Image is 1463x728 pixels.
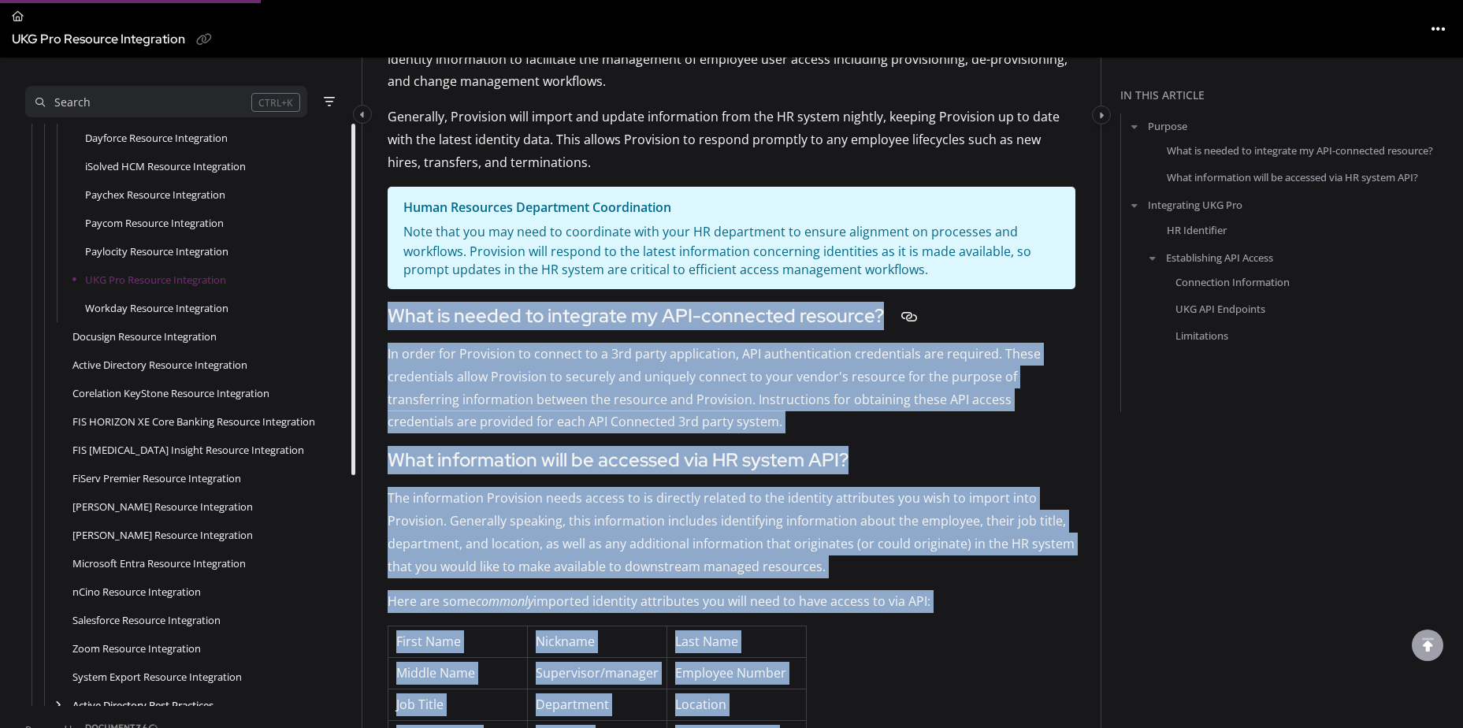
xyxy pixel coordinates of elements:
[388,446,1075,474] h3: What information will be accessed via HR system API?
[1167,143,1433,158] a: What is needed to integrate my API-connected resource?
[85,130,228,146] a: Dayforce Resource Integration
[1167,169,1418,185] a: What information will be accessed via HR system API?
[1175,301,1265,317] a: UKG API Endpoints
[403,223,1060,280] div: Note that you may need to coordinate with your HR department to ensure alignment on processes and...
[667,689,806,721] td: Location
[1175,328,1228,344] a: Limitations
[1092,106,1111,124] button: Category toggle
[1166,249,1273,265] a: Establishing API Access
[85,215,224,231] a: Paycom Resource Integration
[72,329,217,344] a: Docusign Resource Integration
[72,641,201,656] a: Zoom Resource Integration
[527,689,667,721] td: Department
[72,414,315,429] a: FIS HORIZON XE Core Banking Resource Integration
[388,590,1075,613] p: Here are some imported identity attributes you will need to have access to via API:
[1412,630,1443,661] div: scroll to top
[54,94,91,111] div: Search
[1146,248,1160,266] button: arrow
[12,5,24,28] a: Home
[388,689,528,721] td: Job Title
[1148,197,1242,213] a: Integrating UKG Pro
[72,527,253,543] a: Jack Henry Symitar Resource Integration
[388,302,1075,330] h3: What is needed to integrate my API-connected resource?
[527,626,667,658] td: Nickname
[72,385,269,401] a: Corelation KeyStone Resource Integration
[476,592,533,610] em: commonly
[388,106,1075,173] p: Generally, Provision will import and update information from the HR system nightly, keeping Provi...
[72,499,253,514] a: Jack Henry SilverLake Resource Integration
[191,28,217,53] button: Copy link of
[85,187,225,202] a: Paychex Resource Integration
[72,697,214,713] a: Active Directory Best Practices
[1120,87,1457,104] div: In this article
[1127,196,1142,214] button: arrow
[527,658,667,689] td: Supervisor/manager
[1148,118,1187,134] a: Purpose
[667,658,806,689] td: Employee Number
[25,86,307,117] button: Search
[85,243,228,259] a: Paylocity Resource Integration
[251,93,300,112] div: CTRL+K
[1426,16,1451,41] button: Article more options
[85,272,226,288] a: UKG Pro Resource Integration
[72,470,241,486] a: FiServ Premier Resource Integration
[72,584,201,600] a: nCino Resource Integration
[353,105,372,124] button: Category toggle
[667,626,806,658] td: Last Name
[388,658,528,689] td: Middle Name
[12,28,185,51] div: UKG Pro Resource Integration
[388,626,528,658] td: First Name
[320,92,339,111] button: Filter
[388,343,1075,433] p: In order for Provision to connect to a 3rd party application, API authentication credentials are ...
[1167,221,1227,237] a: HR Identifier
[403,196,1060,224] div: Human Resources Department Coordination
[50,698,66,713] div: arrow
[72,442,304,458] a: FIS IBS Insight Resource Integration
[388,487,1075,578] p: The information Provision needs access to is directly related to the identity attributes you wish...
[72,669,242,685] a: System Export Resource Integration
[1175,274,1290,290] a: Connection Information
[72,555,246,571] a: Microsoft Entra Resource Integration
[897,305,922,330] button: Copy link to What is needed to integrate my API-connected resource?
[72,357,247,373] a: Active Directory Resource Integration
[85,158,246,174] a: iSolved HCM Resource Integration
[1127,117,1142,135] button: arrow
[72,612,221,628] a: Salesforce Resource Integration
[85,300,228,316] a: Workday Resource Integration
